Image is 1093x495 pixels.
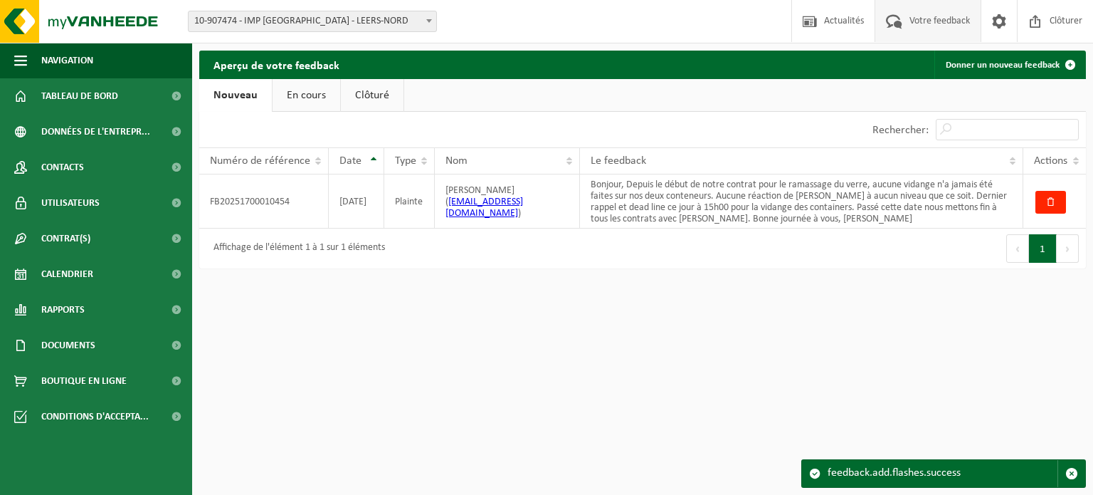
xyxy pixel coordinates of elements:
span: Type [395,155,416,167]
div: Affichage de l'élément 1 à 1 sur 1 éléments [206,236,385,261]
a: En cours [273,79,340,112]
td: [DATE] [329,174,384,229]
a: Nouveau [199,79,272,112]
button: Next [1057,234,1079,263]
td: [PERSON_NAME] ( ) [435,174,580,229]
span: Nom [445,155,468,167]
button: 1 [1029,234,1057,263]
span: Navigation [41,43,93,78]
span: 10-907474 - IMP NOTRE DAME DE LA SAGESSE - LEERS-NORD [189,11,436,31]
td: FB20251700010454 [199,174,329,229]
span: Le feedback [591,155,646,167]
span: Calendrier [41,256,93,292]
span: Tableau de bord [41,78,118,114]
span: Données de l'entrepr... [41,114,150,150]
span: Boutique en ligne [41,363,127,399]
span: 10-907474 - IMP NOTRE DAME DE LA SAGESSE - LEERS-NORD [188,11,437,32]
h2: Aperçu de votre feedback [199,51,354,78]
iframe: chat widget [7,464,238,495]
td: Bonjour, Depuis le début de notre contrat pour le ramassage du verre, aucune vidange n'a jamais é... [580,174,1023,229]
td: Plainte [384,174,435,229]
span: Numéro de référence [210,155,310,167]
span: Utilisateurs [41,185,100,221]
button: Previous [1006,234,1029,263]
span: Contrat(s) [41,221,90,256]
a: Donner un nouveau feedback [934,51,1084,79]
span: Actions [1034,155,1067,167]
span: Documents [41,328,95,363]
span: Date [339,155,361,167]
span: Conditions d'accepta... [41,399,149,434]
span: Rapports [41,292,85,328]
span: Contacts [41,150,84,185]
a: Clôturé [341,79,403,112]
a: [EMAIL_ADDRESS][DOMAIN_NAME] [445,197,523,219]
div: feedback.add.flashes.success [828,460,1057,487]
label: Rechercher: [872,125,929,136]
